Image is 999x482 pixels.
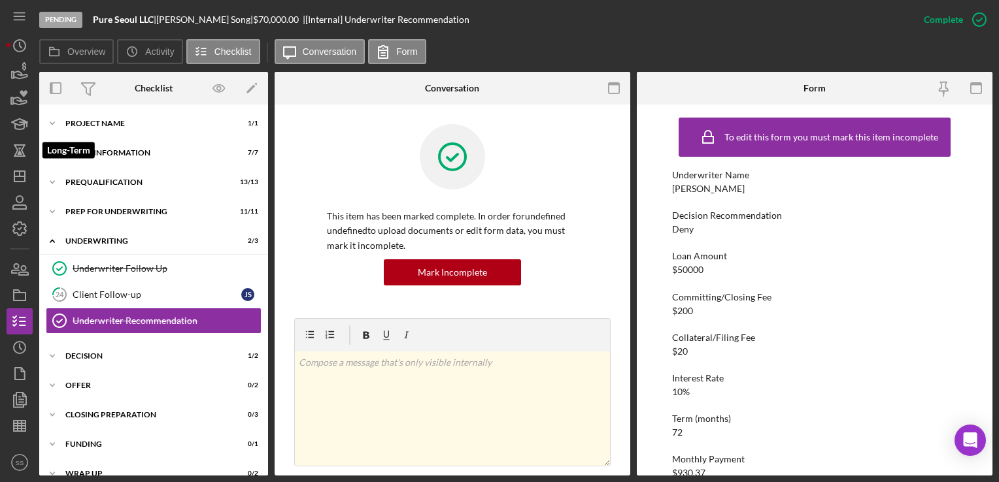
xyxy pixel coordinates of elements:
[235,470,258,477] div: 0 / 2
[235,381,258,389] div: 0 / 2
[65,381,226,389] div: Offer
[327,209,578,253] p: This item has been marked complete. In order for undefined undefined to upload documents or edit ...
[65,352,226,360] div: Decision
[65,208,226,216] div: Prep for Underwriting
[93,14,154,25] b: Pure Seoul LLC
[65,178,226,186] div: Prequalification
[73,263,261,274] div: Underwriter Follow Up
[303,14,469,25] div: | [Internal] Underwriter Recommendation
[65,470,226,477] div: Wrap Up
[117,39,182,64] button: Activity
[303,46,357,57] label: Conversation
[135,83,173,93] div: Checklist
[56,290,64,298] tspan: 24
[46,255,262,281] a: Underwriter Follow Up
[911,7,992,33] button: Complete
[672,265,703,275] div: $50000
[65,440,226,448] div: Funding
[672,292,957,302] div: Committing/Closing Fee
[235,178,258,186] div: 13 / 13
[235,120,258,127] div: 1 / 1
[65,411,226,419] div: Closing Preparation
[156,14,253,25] div: [PERSON_NAME] Song |
[672,468,705,478] div: $930.37
[214,46,252,57] label: Checklist
[418,259,487,285] div: Mark Incomplete
[7,449,33,475] button: SS
[93,14,156,25] div: |
[804,83,826,93] div: Form
[672,373,957,383] div: Interest Rate
[46,281,262,308] a: 24Client Follow-upJS
[73,315,261,326] div: Underwriter Recommendation
[235,411,258,419] div: 0 / 3
[235,149,258,157] div: 7 / 7
[672,306,693,316] div: $200
[368,39,426,64] button: Form
[39,39,114,64] button: Overview
[235,352,258,360] div: 1 / 2
[425,83,479,93] div: Conversation
[724,132,938,142] div: To edit this form you must mark this item incomplete
[65,120,226,127] div: Project Name
[672,427,683,438] div: 72
[396,46,418,57] label: Form
[955,425,986,456] div: Open Intercom Messenger
[235,208,258,216] div: 11 / 11
[672,454,957,464] div: Monthly Payment
[672,170,957,180] div: Underwriter Name
[65,237,226,245] div: Underwriting
[275,39,365,64] button: Conversation
[16,459,24,466] text: SS
[186,39,260,64] button: Checklist
[672,413,957,424] div: Term (months)
[672,346,688,357] div: $20
[65,149,226,157] div: Client Information
[672,251,957,261] div: Loan Amount
[145,46,174,57] label: Activity
[67,46,105,57] label: Overview
[924,7,963,33] div: Complete
[672,184,745,194] div: [PERSON_NAME]
[672,332,957,343] div: Collateral/Filing Fee
[235,237,258,245] div: 2 / 3
[672,387,690,397] div: 10%
[672,224,694,234] div: Deny
[46,308,262,334] a: Underwriter Recommendation
[253,14,303,25] div: $70,000.00
[73,289,241,300] div: Client Follow-up
[235,440,258,448] div: 0 / 1
[384,259,521,285] button: Mark Incomplete
[39,12,82,28] div: Pending
[672,210,957,221] div: Decision Recommendation
[241,288,254,301] div: J S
